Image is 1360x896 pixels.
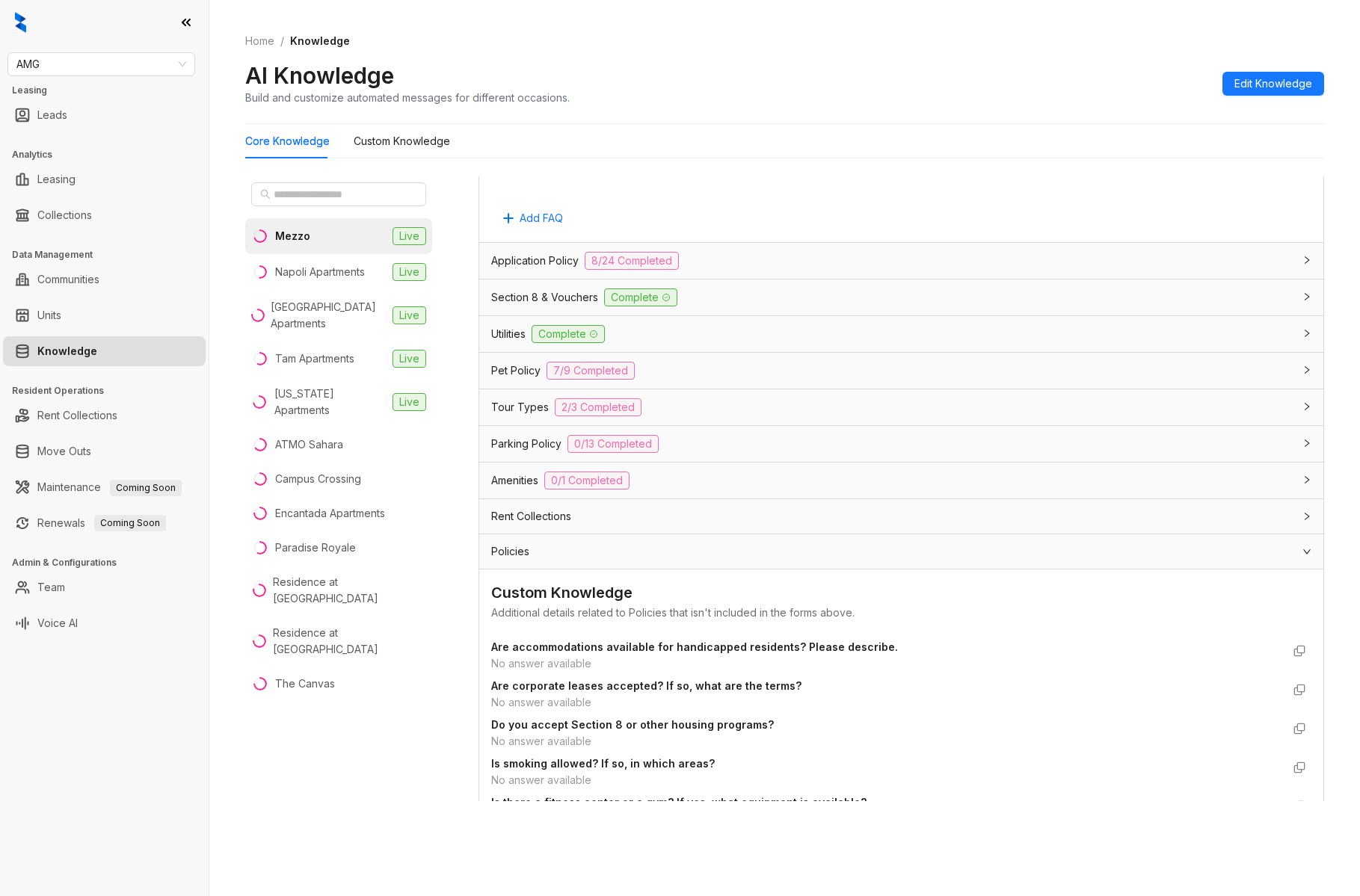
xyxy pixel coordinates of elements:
[479,499,1323,534] div: Rent Collections
[245,90,570,105] div: Build and customize automated messages for different occasions.
[275,676,335,692] div: The Canvas
[3,336,206,366] li: Knowledge
[393,227,426,245] span: Live
[491,581,1311,605] div: Custom Knowledge
[37,572,65,602] a: Team
[520,210,563,226] span: Add FAQ
[491,733,1281,750] div: No answer available
[280,33,284,49] li: /
[585,252,679,270] span: 8/24 Completed
[110,480,182,496] span: Coming Soon
[491,253,579,269] span: Application Policy
[491,718,774,731] strong: Do you accept Section 8 or other housing programs?
[1302,292,1311,301] span: collapsed
[479,353,1323,389] div: Pet Policy7/9 Completed
[245,133,330,149] div: Core Knowledge
[12,556,209,569] h3: Admin & Configurations
[37,200,92,230] a: Collections
[242,33,277,49] a: Home
[354,133,450,149] div: Custom Knowledge
[1234,75,1312,92] span: Edit Knowledge
[1302,475,1311,484] span: collapsed
[275,505,385,522] div: Encantada Apartments
[567,435,659,453] span: 0/13 Completed
[15,12,26,33] img: logo
[491,206,575,230] button: Add FAQ
[393,350,426,368] span: Live
[491,472,538,489] span: Amenities
[3,608,206,638] li: Voice AI
[12,248,209,262] h3: Data Management
[3,300,206,330] li: Units
[37,608,78,638] a: Voice AI
[491,796,867,809] strong: Is there a fitness center or a gym? If yes, what equipment is available?
[12,384,209,398] h3: Resident Operations
[547,362,635,380] span: 7/9 Completed
[260,189,271,200] span: search
[479,389,1323,425] div: Tour Types2/3 Completed
[274,386,387,418] div: [US_STATE] Apartments
[37,336,97,366] a: Knowledge
[491,655,1281,672] div: No answer available
[491,543,529,560] span: Policies
[275,540,356,556] div: Paradise Royale
[37,300,61,330] a: Units
[271,299,387,332] div: [GEOGRAPHIC_DATA] Apartments
[479,463,1323,498] div: Amenities0/1 Completed
[3,100,206,130] li: Leads
[1302,256,1311,265] span: collapsed
[491,436,561,452] span: Parking Policy
[3,472,206,502] li: Maintenance
[1302,512,1311,521] span: collapsed
[37,436,91,466] a: Move Outs
[491,772,1281,788] div: No answer available
[491,694,1281,711] div: No answer available
[491,679,801,692] strong: Are corporate leases accepted? If so, what are the terms?
[1302,439,1311,448] span: collapsed
[3,572,206,602] li: Team
[3,508,206,538] li: Renewals
[479,316,1323,352] div: UtilitiesComplete
[604,288,677,306] span: Complete
[1302,329,1311,338] span: collapsed
[491,508,571,525] span: Rent Collections
[544,472,630,489] span: 0/1 Completed
[555,398,641,416] span: 2/3 Completed
[275,436,343,453] div: ATMO Sahara
[532,325,605,343] span: Complete
[3,436,206,466] li: Move Outs
[3,401,206,430] li: Rent Collections
[16,53,186,75] span: AMG
[94,515,166,531] span: Coming Soon
[1302,402,1311,411] span: collapsed
[12,84,209,97] h3: Leasing
[479,279,1323,315] div: Section 8 & VouchersComplete
[491,326,526,342] span: Utilities
[275,471,361,487] div: Campus Crossing
[1302,547,1311,556] span: expanded
[12,148,209,161] h3: Analytics
[491,399,549,415] span: Tour Types
[3,164,206,194] li: Leasing
[3,265,206,294] li: Communities
[491,757,715,770] strong: Is smoking allowed? If so, in which areas?
[393,306,426,324] span: Live
[290,34,350,47] span: Knowledge
[37,265,99,294] a: Communities
[479,243,1323,279] div: Application Policy8/24 Completed
[1222,72,1324,96] button: Edit Knowledge
[491,362,541,379] span: Pet Policy
[479,534,1323,569] div: Policies
[37,164,76,194] a: Leasing
[273,574,426,607] div: Residence at [GEOGRAPHIC_DATA]
[37,508,166,538] a: RenewalsComing Soon
[3,200,206,230] li: Collections
[275,264,365,280] div: Napoli Apartments
[37,100,67,130] a: Leads
[275,350,354,367] div: Tam Apartments
[491,605,1311,621] div: Additional details related to Policies that isn't included in the forms above.
[275,228,310,244] div: Mezzo
[491,289,598,306] span: Section 8 & Vouchers
[393,263,426,281] span: Live
[273,625,426,658] div: Residence at [GEOGRAPHIC_DATA]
